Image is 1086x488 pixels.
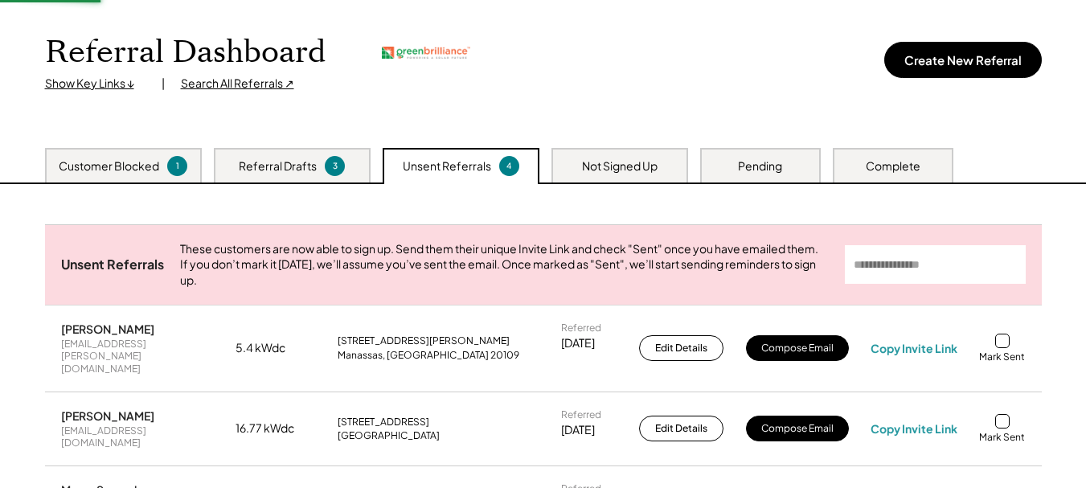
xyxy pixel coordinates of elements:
[561,422,595,438] div: [DATE]
[746,416,849,441] button: Compose Email
[170,160,185,172] div: 1
[561,322,601,334] div: Referred
[979,351,1025,363] div: Mark Sent
[61,256,164,273] div: Unsent Referrals
[338,349,519,362] div: Manassas, [GEOGRAPHIC_DATA] 20109
[327,160,342,172] div: 3
[979,431,1025,444] div: Mark Sent
[561,408,601,421] div: Referred
[561,335,595,351] div: [DATE]
[236,420,316,437] div: 16.77 kWdc
[181,76,294,92] div: Search All Referrals ↗
[884,42,1042,78] button: Create New Referral
[746,335,849,361] button: Compose Email
[639,335,723,361] button: Edit Details
[162,76,165,92] div: |
[502,160,517,172] div: 4
[871,421,957,436] div: Copy Invite Link
[866,158,920,174] div: Complete
[236,340,316,356] div: 5.4 kWdc
[639,416,723,441] button: Edit Details
[61,322,154,336] div: [PERSON_NAME]
[338,416,429,429] div: [STREET_ADDRESS]
[180,241,829,289] div: These customers are now able to sign up. Send them their unique Invite Link and check "Sent" once...
[59,158,159,174] div: Customer Blocked
[403,158,491,174] div: Unsent Referrals
[338,429,440,442] div: [GEOGRAPHIC_DATA]
[382,47,470,59] img: greenbrilliance.png
[45,34,326,72] h1: Referral Dashboard
[239,158,317,174] div: Referral Drafts
[738,158,782,174] div: Pending
[45,76,145,92] div: Show Key Links ↓
[61,408,154,423] div: [PERSON_NAME]
[61,338,214,375] div: [EMAIL_ADDRESS][PERSON_NAME][DOMAIN_NAME]
[338,334,510,347] div: [STREET_ADDRESS][PERSON_NAME]
[871,341,957,355] div: Copy Invite Link
[61,424,214,449] div: [EMAIL_ADDRESS][DOMAIN_NAME]
[582,158,658,174] div: Not Signed Up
